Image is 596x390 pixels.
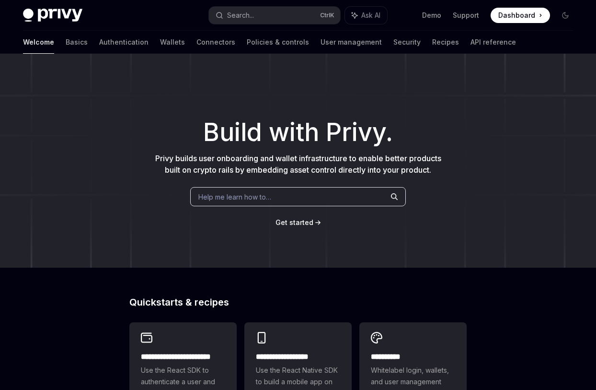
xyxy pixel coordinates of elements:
span: Build with Privy. [203,124,393,141]
span: Dashboard [498,11,535,20]
a: User management [321,31,382,54]
a: Policies & controls [247,31,309,54]
span: Get started [275,218,313,226]
a: Recipes [432,31,459,54]
button: Ask AI [345,7,387,24]
span: Privy builds user onboarding and wallet infrastructure to enable better products built on crypto ... [155,154,441,175]
a: Support [453,11,479,20]
div: Search... [227,10,254,21]
a: Welcome [23,31,54,54]
img: dark logo [23,9,82,22]
a: Get started [275,218,313,227]
a: Wallets [160,31,185,54]
a: Basics [66,31,88,54]
span: Ask AI [361,11,380,20]
button: Toggle dark mode [558,8,573,23]
a: Dashboard [491,8,550,23]
a: Security [393,31,421,54]
a: Demo [422,11,441,20]
a: API reference [470,31,516,54]
span: Help me learn how to… [198,192,271,202]
span: Ctrl K [320,12,334,19]
a: Authentication [99,31,149,54]
span: Quickstarts & recipes [129,297,229,307]
button: Search...CtrlK [209,7,340,24]
a: Connectors [196,31,235,54]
